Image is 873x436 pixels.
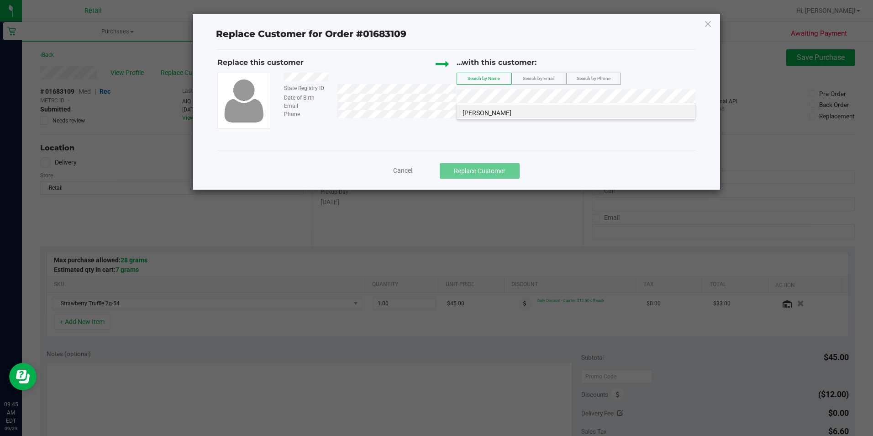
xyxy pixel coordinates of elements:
span: Replace Customer for Order #01683109 [210,27,412,42]
img: user-icon.png [220,77,268,124]
span: ...with this customer: [457,58,536,67]
div: Date of Birth [277,94,337,102]
button: Replace Customer [440,163,520,179]
div: Email [277,102,337,110]
span: Search by Phone [577,76,610,81]
span: Replace this customer [217,58,304,67]
iframe: Resource center [9,363,37,390]
span: Search by Email [523,76,554,81]
div: Phone [277,110,337,118]
span: Search by Name [468,76,500,81]
div: State Registry ID [277,84,337,92]
span: Cancel [393,167,412,174]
